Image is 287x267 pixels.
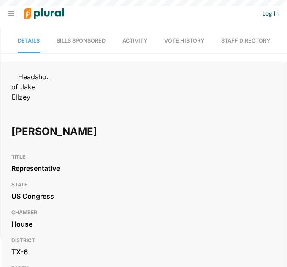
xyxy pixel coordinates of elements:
[11,119,171,144] h1: [PERSON_NAME]
[11,152,276,162] h3: TITLE
[11,218,276,230] div: House
[11,72,54,102] img: Headshot of Jake Ellzey
[57,29,106,53] a: Bills Sponsored
[164,29,204,53] a: Vote History
[11,162,276,175] div: Representative
[263,10,279,17] a: Log In
[164,38,204,44] span: Vote History
[18,0,70,27] img: Logo for Plural
[122,38,147,44] span: Activity
[57,38,106,44] span: Bills Sponsored
[11,235,276,245] h3: DISTRICT
[122,29,147,53] a: Activity
[11,190,276,202] div: US Congress
[221,29,270,53] a: Staff Directory
[11,245,276,258] div: TX-6
[18,29,40,53] a: Details
[11,180,276,190] h3: STATE
[11,208,276,218] h3: CHAMBER
[18,38,40,44] span: Details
